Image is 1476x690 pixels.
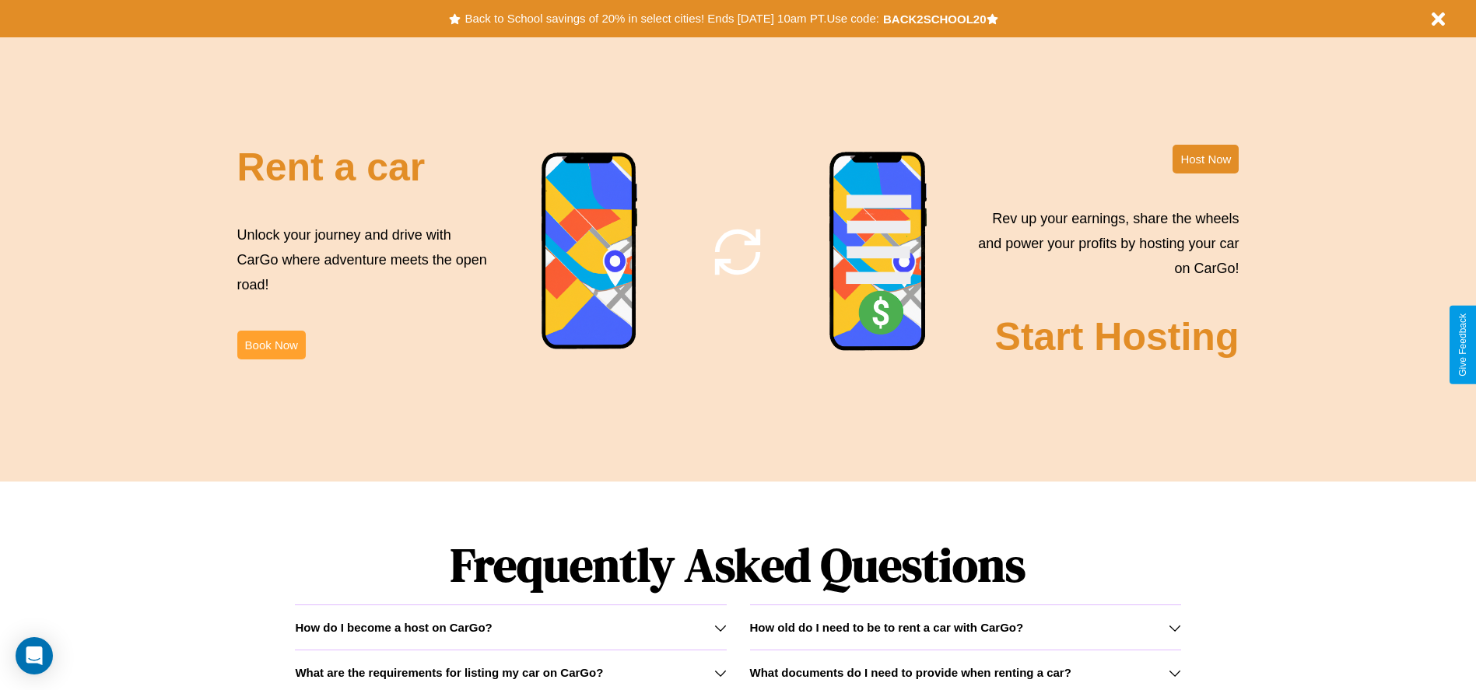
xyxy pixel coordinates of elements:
[237,331,306,359] button: Book Now
[829,151,928,353] img: phone
[237,145,426,190] h2: Rent a car
[883,12,987,26] b: BACK2SCHOOL20
[750,666,1071,679] h3: What documents do I need to provide when renting a car?
[1457,313,1468,377] div: Give Feedback
[969,206,1239,282] p: Rev up your earnings, share the wheels and power your profits by hosting your car on CarGo!
[295,666,603,679] h3: What are the requirements for listing my car on CarGo?
[295,525,1180,604] h1: Frequently Asked Questions
[295,621,492,634] h3: How do I become a host on CarGo?
[750,621,1024,634] h3: How old do I need to be to rent a car with CarGo?
[1173,145,1239,173] button: Host Now
[461,8,882,30] button: Back to School savings of 20% in select cities! Ends [DATE] 10am PT.Use code:
[541,152,639,352] img: phone
[16,637,53,674] div: Open Intercom Messenger
[237,222,493,298] p: Unlock your journey and drive with CarGo where adventure meets the open road!
[995,314,1239,359] h2: Start Hosting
